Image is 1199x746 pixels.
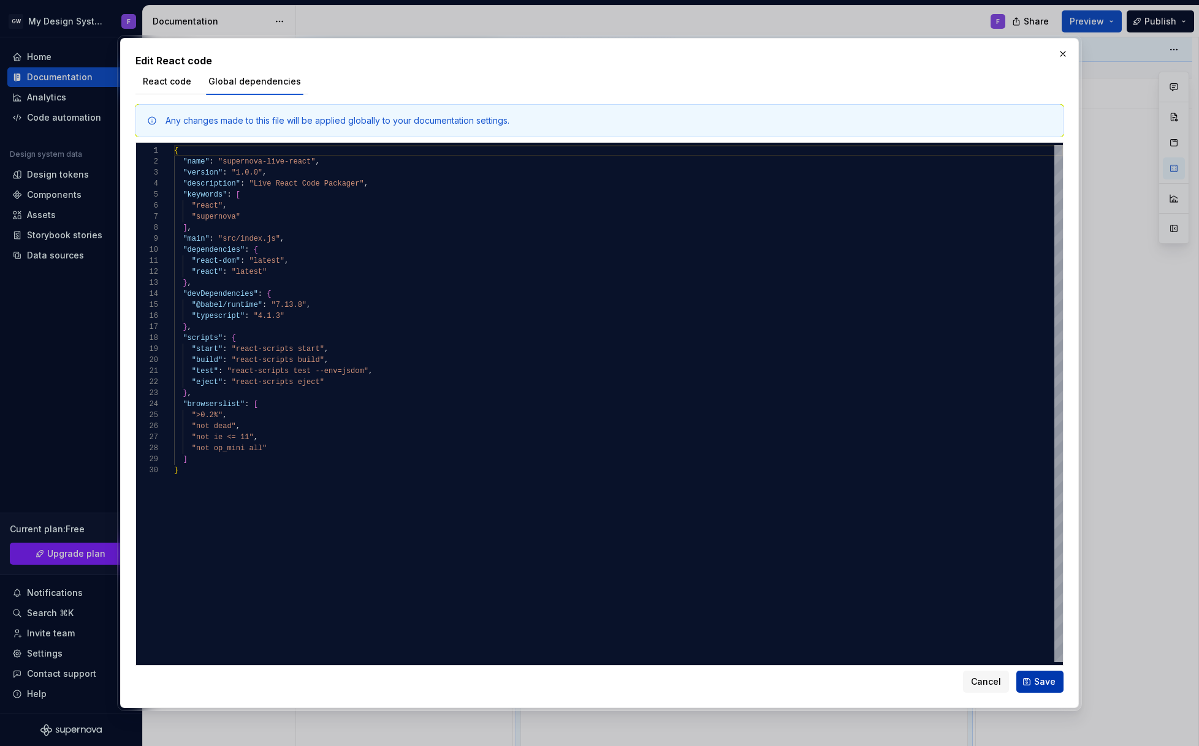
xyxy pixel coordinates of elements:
[136,167,158,178] div: 3
[174,466,178,475] span: }
[191,422,235,431] span: "not dead"
[191,444,266,453] span: "not op_mini all"
[201,70,308,92] button: Global dependencies
[183,389,187,397] span: }
[218,367,223,375] span: :
[187,279,191,287] span: ,
[231,334,235,342] span: {
[223,168,227,177] span: :
[183,400,245,409] span: "browserslist"
[1016,671,1064,693] button: Save
[136,388,158,399] div: 23
[136,355,158,366] div: 20
[136,344,158,355] div: 19
[136,366,158,377] div: 21
[971,676,1001,688] span: Cancel
[136,244,158,255] div: 10
[136,399,158,410] div: 24
[183,190,227,199] span: "keywords"
[136,233,158,244] div: 9
[280,235,284,243] span: ,
[249,179,364,188] span: "Live React Code Packager"
[231,356,324,364] span: "react-scripts build"
[245,246,249,254] span: :
[227,190,231,199] span: :
[136,211,158,222] div: 7
[136,421,158,432] div: 26
[191,378,222,386] span: "eject"
[315,157,319,166] span: ,
[136,277,158,288] div: 13
[223,356,227,364] span: :
[364,179,368,188] span: ,
[257,290,262,298] span: :
[136,145,158,156] div: 1
[324,356,328,364] span: ,
[231,378,324,386] span: "react-scripts eject"
[223,202,227,210] span: ,
[262,168,267,177] span: ,
[306,301,311,309] span: ,
[227,367,368,375] span: "react-scripts test --env=jsdom"
[240,257,245,265] span: :
[174,146,178,155] span: {
[183,334,223,342] span: "scripts"
[136,266,158,277] div: 12
[191,202,222,210] span: "react"
[368,367,372,375] span: ,
[136,333,158,344] div: 18
[191,356,222,364] span: "build"
[223,345,227,353] span: :
[136,432,158,443] div: 27
[166,115,509,127] div: Any changes made to this file will be applied globally to your documentation settings.
[136,189,158,200] div: 5
[183,246,245,254] span: "dependencies"
[135,53,1064,68] h2: Edit React code
[209,157,213,166] span: :
[136,443,158,454] div: 28
[249,257,284,265] span: "latest"
[253,312,284,320] span: "4.1.3"
[135,70,199,92] button: React code
[136,377,158,388] div: 22
[191,257,240,265] span: "react-dom"
[253,400,257,409] span: [
[191,411,222,420] span: ">0.2%"
[245,312,249,320] span: :
[223,268,227,276] span: :
[136,454,158,465] div: 29
[218,157,315,166] span: "supernova-live-react"
[136,311,158,322] div: 16
[136,255,158,266] div: 11
[136,200,158,211] div: 6
[253,433,257,442] span: ,
[136,300,158,311] div: 15
[245,400,249,409] span: :
[136,156,158,167] div: 2
[183,323,187,331] span: }
[223,378,227,386] span: :
[183,157,209,166] span: "name"
[183,455,187,464] span: ]
[187,389,191,397] span: ,
[1034,676,1056,688] span: Save
[253,246,257,254] span: {
[231,168,262,177] span: "1.0.0"
[191,367,218,375] span: "test"
[235,422,240,431] span: ,
[183,224,187,232] span: ]
[191,433,253,442] span: "not ie <= 11"
[143,75,191,88] span: React code
[231,268,267,276] span: "latest"
[135,68,199,94] div: React code
[267,290,271,298] span: {
[187,224,191,232] span: ,
[231,345,324,353] span: "react-scripts start"
[262,301,267,309] span: :
[136,288,158,300] div: 14
[136,322,158,333] div: 17
[136,222,158,233] div: 8
[223,334,227,342] span: :
[187,323,191,331] span: ,
[235,190,240,199] span: [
